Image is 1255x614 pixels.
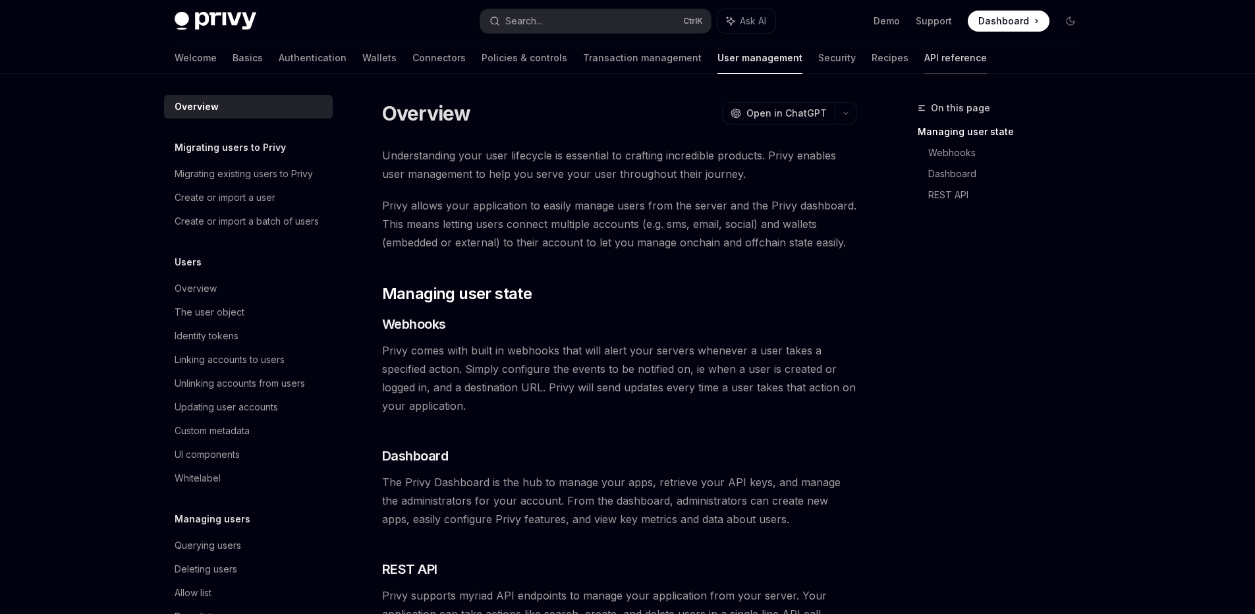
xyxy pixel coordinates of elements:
div: Unlinking accounts from users [175,376,305,391]
span: On this page [931,100,990,116]
a: Create or import a user [164,186,333,209]
a: Policies & controls [482,42,567,74]
a: User management [717,42,802,74]
div: Updating user accounts [175,399,278,415]
a: Welcome [175,42,217,74]
span: Webhooks [382,315,446,333]
div: Overview [175,99,219,115]
div: Identity tokens [175,328,238,344]
div: Custom metadata [175,423,250,439]
div: Search... [505,13,542,29]
a: Dashboard [928,163,1092,184]
a: API reference [924,42,987,74]
span: Privy allows your application to easily manage users from the server and the Privy dashboard. Thi... [382,196,857,252]
span: Ask AI [740,14,766,28]
a: Recipes [872,42,908,74]
a: Linking accounts to users [164,348,333,372]
a: Managing user state [918,121,1092,142]
h5: Users [175,254,202,270]
a: Overview [164,277,333,300]
span: REST API [382,560,437,578]
h5: Migrating users to Privy [175,140,286,155]
a: Create or import a batch of users [164,209,333,233]
a: Identity tokens [164,324,333,348]
a: Webhooks [928,142,1092,163]
img: dark logo [175,12,256,30]
a: Unlinking accounts from users [164,372,333,395]
div: Linking accounts to users [175,352,285,368]
a: Demo [874,14,900,28]
a: Updating user accounts [164,395,333,419]
span: Privy comes with built in webhooks that will alert your servers whenever a user takes a specified... [382,341,857,415]
a: Querying users [164,534,333,557]
a: Authentication [279,42,347,74]
div: Querying users [175,538,241,553]
a: Migrating existing users to Privy [164,162,333,186]
a: Transaction management [583,42,702,74]
h5: Managing users [175,511,250,527]
button: Ask AI [717,9,775,33]
span: Understanding your user lifecycle is essential to crafting incredible products. Privy enables use... [382,146,857,183]
a: Connectors [412,42,466,74]
button: Toggle dark mode [1060,11,1081,32]
a: Allow list [164,581,333,605]
span: Dashboard [382,447,449,465]
div: Deleting users [175,561,237,577]
button: Open in ChatGPT [722,102,835,125]
div: Create or import a user [175,190,275,206]
a: Custom metadata [164,419,333,443]
a: Whitelabel [164,466,333,490]
a: Dashboard [968,11,1049,32]
div: Allow list [175,585,211,601]
div: The user object [175,304,244,320]
div: Migrating existing users to Privy [175,166,313,182]
span: Ctrl K [683,16,703,26]
div: Create or import a batch of users [175,213,319,229]
a: Deleting users [164,557,333,581]
a: The user object [164,300,333,324]
div: UI components [175,447,240,462]
span: The Privy Dashboard is the hub to manage your apps, retrieve your API keys, and manage the admini... [382,473,857,528]
a: Security [818,42,856,74]
h1: Overview [382,101,471,125]
div: Whitelabel [175,470,221,486]
div: Overview [175,281,217,296]
a: UI components [164,443,333,466]
a: Overview [164,95,333,119]
a: Support [916,14,952,28]
a: Basics [233,42,263,74]
button: Search...CtrlK [480,9,711,33]
span: Open in ChatGPT [746,107,827,120]
span: Dashboard [978,14,1029,28]
a: Wallets [362,42,397,74]
a: REST API [928,184,1092,206]
span: Managing user state [382,283,532,304]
